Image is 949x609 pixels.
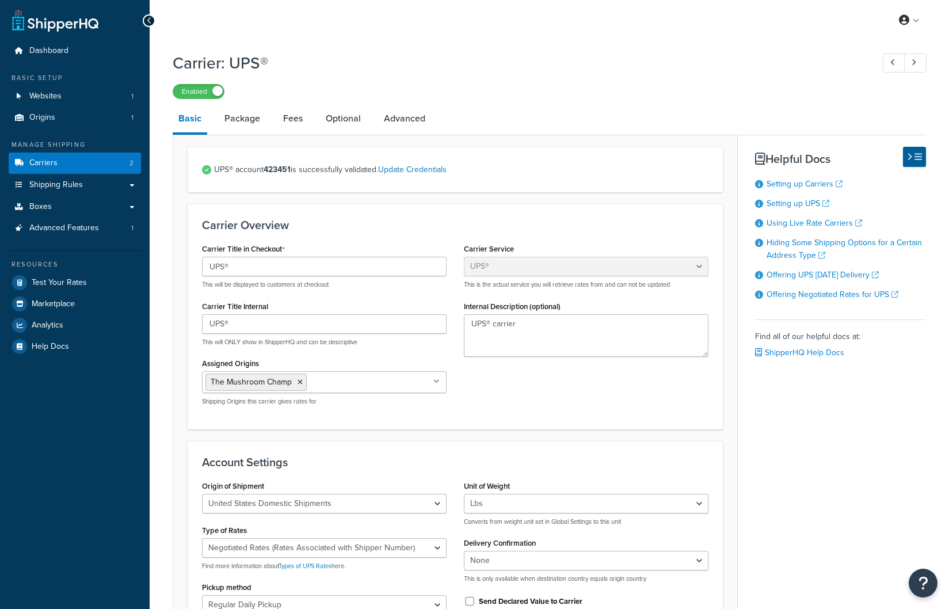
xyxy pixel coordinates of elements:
[202,562,447,570] p: Find more information about here.
[9,260,141,269] div: Resources
[320,105,367,132] a: Optional
[131,223,134,233] span: 1
[202,482,264,490] label: Origin of Shipment
[9,294,141,314] a: Marketplace
[202,338,447,347] p: This will ONLY show in ShipperHQ and can be descriptive
[173,105,207,135] a: Basic
[29,180,83,190] span: Shipping Rules
[131,113,134,123] span: 1
[9,73,141,83] div: Basic Setup
[202,280,447,289] p: This will be displayed to customers at checkout
[29,113,55,123] span: Origins
[464,280,708,289] p: This is the actual service you will retrieve rates from and can not be updated
[767,178,843,190] a: Setting up Carriers
[279,561,331,570] a: Types of UPS Rates
[464,574,708,583] p: This is only available when destination country equals origin country
[211,376,292,388] span: The Mushroom Champ
[202,245,285,254] label: Carrier Title in Checkout
[464,314,708,357] textarea: UPS® carrier
[202,583,251,592] label: Pickup method
[9,315,141,336] a: Analytics
[277,105,308,132] a: Fees
[214,162,708,178] span: UPS® account is successfully validated.
[9,218,141,239] a: Advanced Features1
[32,321,63,330] span: Analytics
[9,336,141,357] a: Help Docs
[202,219,708,231] h3: Carrier Overview
[32,299,75,309] span: Marketplace
[129,158,134,168] span: 2
[219,105,266,132] a: Package
[29,46,68,56] span: Dashboard
[464,539,536,547] label: Delivery Confirmation
[767,217,862,229] a: Using Live Rate Carriers
[9,86,141,107] li: Websites
[9,107,141,128] a: Origins1
[903,147,926,167] button: Hide Help Docs
[378,105,431,132] a: Advanced
[464,517,708,526] p: Converts from weight unit set in Global Settings to this unit
[9,140,141,150] div: Manage Shipping
[378,163,447,176] a: Update Credentials
[202,302,268,311] label: Carrier Title Internal
[9,174,141,196] a: Shipping Rules
[767,197,829,210] a: Setting up UPS
[464,482,510,490] label: Unit of Weight
[755,347,844,359] a: ShipperHQ Help Docs
[202,526,247,535] label: Type of Rates
[264,163,291,176] strong: 423451
[29,158,58,168] span: Carriers
[202,359,259,368] label: Assigned Origins
[464,245,514,253] label: Carrier Service
[767,237,922,261] a: Hiding Some Shipping Options for a Certain Address Type
[9,153,141,174] li: Carriers
[767,288,898,300] a: Offering Negotiated Rates for UPS
[479,596,582,607] label: Send Declared Value to Carrier
[464,302,561,311] label: Internal Description (optional)
[883,54,905,73] a: Previous Record
[173,85,224,98] label: Enabled
[9,272,141,293] a: Test Your Rates
[767,269,879,281] a: Offering UPS [DATE] Delivery
[202,397,447,406] p: Shipping Origins this carrier gives rates for
[9,218,141,239] li: Advanced Features
[32,278,87,288] span: Test Your Rates
[29,202,52,212] span: Boxes
[9,107,141,128] li: Origins
[909,569,937,597] button: Open Resource Center
[131,92,134,101] span: 1
[9,86,141,107] a: Websites1
[29,92,62,101] span: Websites
[755,319,926,361] div: Find all of our helpful docs at:
[9,196,141,218] a: Boxes
[755,153,926,165] h3: Helpful Docs
[202,456,708,469] h3: Account Settings
[32,342,69,352] span: Help Docs
[904,54,927,73] a: Next Record
[29,223,99,233] span: Advanced Features
[9,153,141,174] a: Carriers2
[9,40,141,62] a: Dashboard
[173,52,862,74] h1: Carrier: UPS®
